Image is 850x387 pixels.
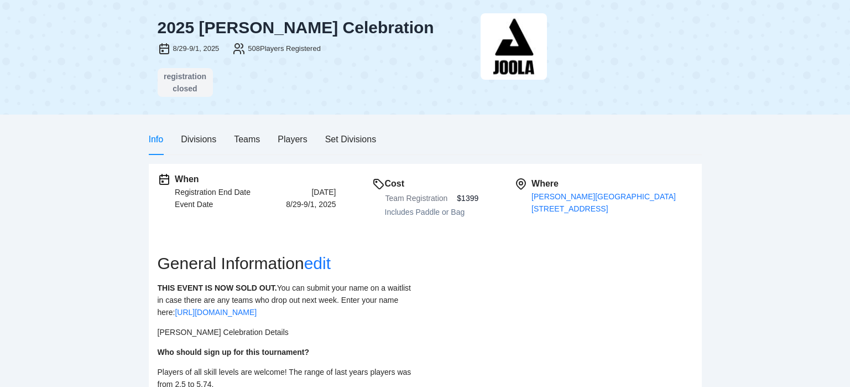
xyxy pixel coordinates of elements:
[181,132,216,146] div: Divisions
[158,283,277,292] strong: THIS EVENT IS NOW SOLD OUT.
[173,43,220,54] div: 8/29-9/1, 2025
[149,132,164,146] div: Info
[304,254,331,272] a: edit
[278,132,307,146] div: Players
[175,308,257,317] a: [URL][DOMAIN_NAME]
[385,190,457,206] th: Team Registration
[311,186,336,198] div: [DATE]
[456,190,479,206] td: $1399
[175,186,251,198] div: Registration End Date
[286,198,336,210] div: 8/29-9/1, 2025
[531,192,676,213] a: [PERSON_NAME][GEOGRAPHIC_DATA][STREET_ADDRESS]
[234,132,260,146] div: Teams
[385,177,479,190] div: Cost
[175,173,336,186] div: When
[175,198,213,210] div: Event Date
[158,18,472,38] div: 2025 [PERSON_NAME] Celebration
[248,43,321,54] div: 508 Players Registered
[481,13,547,80] img: joola-black.png
[158,282,416,318] p: You can submit your name on a waitlist in case there are any teams who drop out next week. Enter ...
[325,132,376,146] div: Set Divisions
[531,177,692,190] div: Where
[158,326,416,338] p: [PERSON_NAME] Celebration Details
[385,206,479,218] div: Includes Paddle or Bag
[158,254,693,274] h2: General Information
[161,70,210,95] div: registration closed
[158,348,310,357] strong: Who should sign up for this tournament?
